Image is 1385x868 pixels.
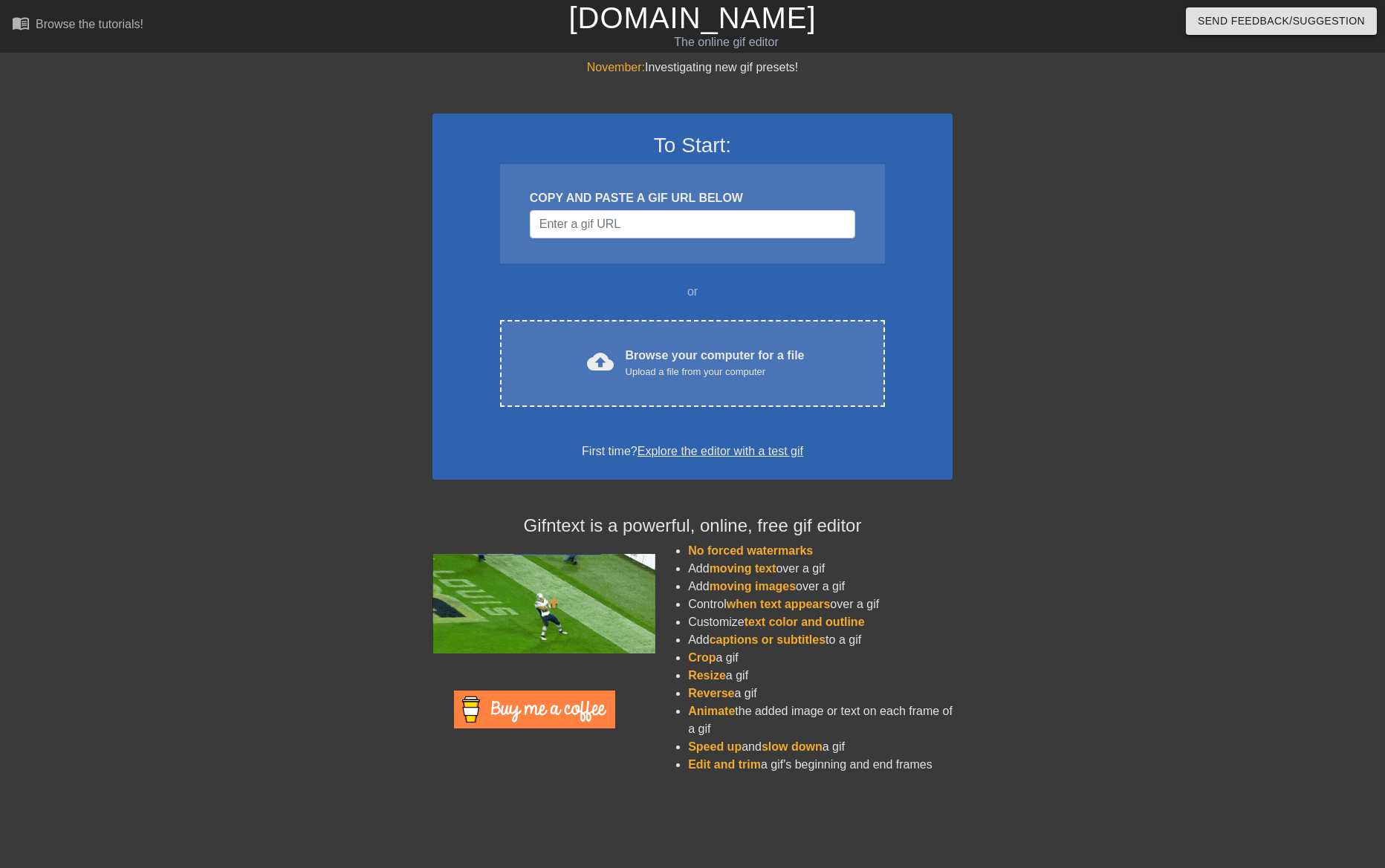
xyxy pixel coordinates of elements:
div: The online gif editor [469,33,983,51]
li: the added image or text on each frame of a gif [688,702,953,738]
input: Username [530,210,855,238]
span: when text appears [727,598,831,610]
li: Control over a gif [688,595,953,613]
a: Browse the tutorials! [12,14,143,37]
span: cloud_upload [587,348,614,375]
li: Add over a gif [688,578,953,595]
span: Resize [688,669,726,682]
span: Reverse [688,687,734,699]
div: Browse your computer for a file [626,347,805,379]
a: [DOMAIN_NAME] [568,1,816,34]
li: a gif [688,685,953,702]
span: Edit and trim [688,758,761,771]
a: Explore the editor with a test gif [638,445,803,457]
span: Send Feedback/Suggestion [1198,12,1365,30]
li: a gif [688,667,953,685]
li: Customize [688,613,953,631]
span: Crop [688,651,716,664]
span: Animate [688,705,735,717]
div: First time? [452,443,933,460]
div: or [471,283,914,301]
span: moving text [710,562,776,575]
img: Buy Me A Coffee [454,691,615,728]
li: Add over a gif [688,560,953,578]
span: slow down [762,740,823,753]
span: captions or subtitles [710,633,826,646]
span: moving images [710,580,796,593]
button: Send Feedback/Suggestion [1186,7,1377,35]
h3: To Start: [452,133,933,158]
span: No forced watermarks [688,544,813,557]
li: and a gif [688,738,953,756]
li: a gif [688,649,953,667]
span: Speed up [688,740,742,753]
div: Investigating new gif presets! [432,59,953,76]
span: November: [587,61,645,74]
span: menu_book [12,14,30,32]
div: Browse the tutorials! [36,18,143,30]
span: text color and outline [745,616,865,628]
div: Upload a file from your computer [626,365,805,379]
h4: Gifntext is a powerful, online, free gif editor [432,515,953,537]
img: football_small.gif [432,554,655,653]
li: Add to a gif [688,631,953,649]
div: COPY AND PASTE A GIF URL BELOW [530,189,855,207]
li: a gif's beginning and end frames [688,756,953,774]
